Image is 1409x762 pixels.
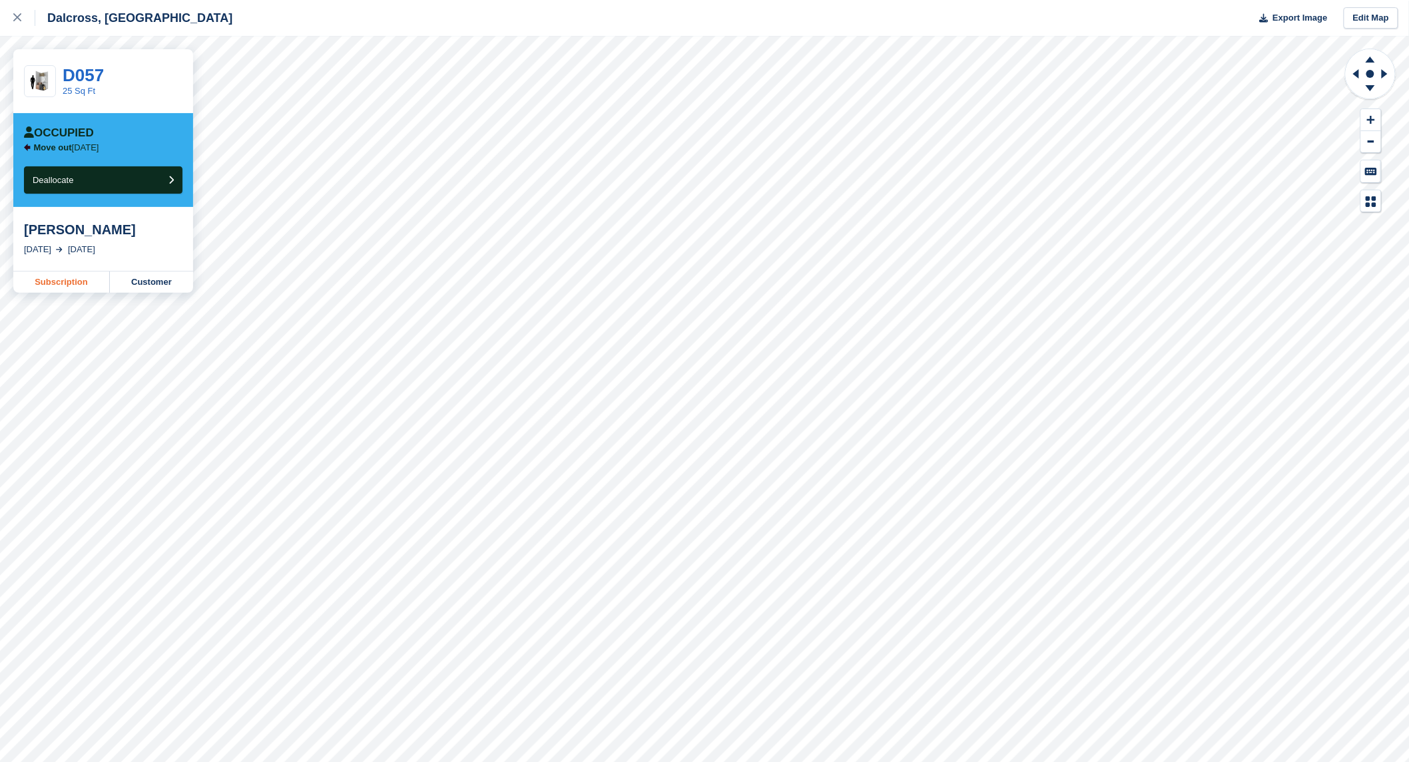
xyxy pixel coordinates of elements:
[33,175,73,185] span: Deallocate
[1361,131,1381,153] button: Zoom Out
[56,247,63,252] img: arrow-right-light-icn-cde0832a797a2874e46488d9cf13f60e5c3a73dbe684e267c42b8395dfbc2abf.svg
[1361,160,1381,182] button: Keyboard Shortcuts
[24,243,51,256] div: [DATE]
[34,142,99,153] p: [DATE]
[35,10,232,26] div: Dalcross, [GEOGRAPHIC_DATA]
[1361,109,1381,131] button: Zoom In
[24,166,182,194] button: Deallocate
[110,272,193,293] a: Customer
[13,272,110,293] a: Subscription
[25,70,55,93] img: 15-sqft-unit.jpg
[24,144,31,151] img: arrow-left-icn-90495f2de72eb5bd0bd1c3c35deca35cc13f817d75bef06ecd7c0b315636ce7e.svg
[63,86,95,96] a: 25 Sq Ft
[1361,190,1381,212] button: Map Legend
[1252,7,1328,29] button: Export Image
[1344,7,1398,29] a: Edit Map
[34,142,72,152] span: Move out
[1272,11,1327,25] span: Export Image
[63,65,104,85] a: D057
[24,126,94,140] div: Occupied
[68,243,95,256] div: [DATE]
[24,222,182,238] div: [PERSON_NAME]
